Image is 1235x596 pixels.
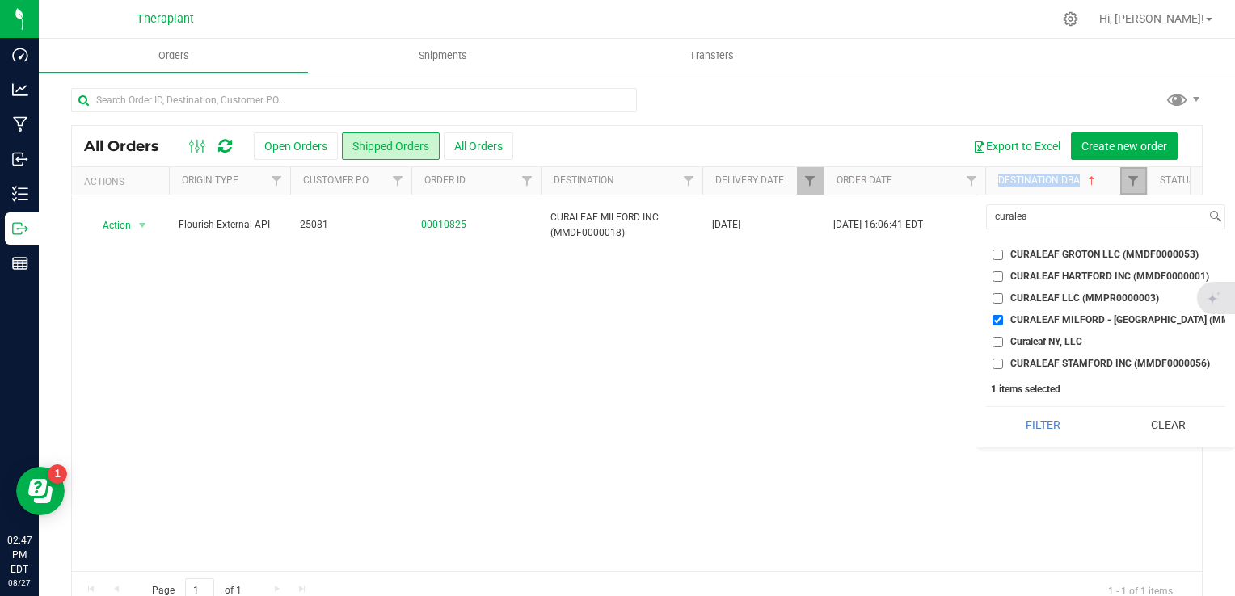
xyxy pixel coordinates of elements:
inline-svg: Dashboard [12,47,28,63]
div: Actions [84,176,162,187]
span: Action [88,214,132,237]
input: Search [987,205,1206,229]
input: Search Order ID, Destination, Customer PO... [71,88,637,112]
inline-svg: Inbound [12,151,28,167]
span: Orders [137,48,211,63]
input: CURALEAF HARTFORD INC (MMDF0000001) [993,271,1003,282]
input: Curaleaf NY, LLC [993,337,1003,347]
button: Filter [986,407,1100,443]
div: Manage settings [1060,11,1081,27]
a: Filter [263,167,290,195]
button: Create new order [1071,132,1178,160]
a: 00010825 [421,217,466,233]
a: Customer PO [303,174,369,186]
a: Filter [959,167,985,195]
span: Theraplant [137,12,194,26]
a: Order Date [837,174,892,186]
inline-svg: Manufacturing [12,116,28,132]
input: CURALEAF LLC (MMPR0000003) [993,293,1003,304]
button: Export to Excel [963,132,1071,160]
p: 02:47 PM EDT [7,533,32,577]
span: CURALEAF LLC (MMPR0000003) [1010,293,1159,303]
input: CURALEAF GROTON LLC (MMDF0000053) [993,250,1003,260]
span: CURALEAF STAMFORD INC (MMDF0000056) [1010,359,1210,368]
inline-svg: Inventory [12,186,28,202]
iframe: Resource center [16,467,65,515]
a: Destination DBA [998,174,1098,186]
a: Transfers [577,39,846,73]
input: CURALEAF MILFORD - [GEOGRAPHIC_DATA] (MMDF0000018) [993,315,1003,325]
a: Filter [676,167,702,195]
a: Filter [797,167,824,195]
span: select [133,214,153,237]
inline-svg: Analytics [12,82,28,98]
span: Transfers [668,48,756,63]
a: Shipments [308,39,577,73]
span: [DATE] [712,217,740,233]
span: CURALEAF GROTON LLC (MMDF0000053) [1010,250,1199,259]
span: Shipments [397,48,489,63]
span: Hi, [PERSON_NAME]! [1099,12,1204,25]
a: Filter [385,167,411,195]
a: Orders [39,39,308,73]
span: Flourish External API [179,217,280,233]
span: All Orders [84,137,175,155]
span: Curaleaf NY, LLC [1010,337,1082,346]
a: Status [1160,174,1195,186]
button: Shipped Orders [342,132,440,160]
input: CURALEAF STAMFORD INC (MMDF0000056) [993,359,1003,369]
button: Open Orders [254,132,338,160]
span: 25081 [300,217,402,233]
a: Origin Type [182,174,238,186]
span: [DATE] 16:06:41 EDT [833,217,923,233]
span: Create new order [1081,140,1167,153]
inline-svg: Reports [12,255,28,271]
a: Destination [554,174,614,186]
a: Order ID [424,174,466,186]
iframe: Resource center unread badge [48,464,67,484]
p: 08/27 [7,577,32,589]
a: Filter [514,167,541,195]
inline-svg: Outbound [12,220,28,237]
span: CURALEAF MILFORD INC (MMDF0000018) [550,210,693,241]
button: Clear [1111,407,1225,443]
span: CURALEAF HARTFORD INC (MMDF0000001) [1010,271,1209,281]
a: Delivery Date [715,174,784,186]
button: All Orders [444,132,513,160]
a: Filter [1120,167,1147,195]
div: 1 items selected [991,384,1220,395]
